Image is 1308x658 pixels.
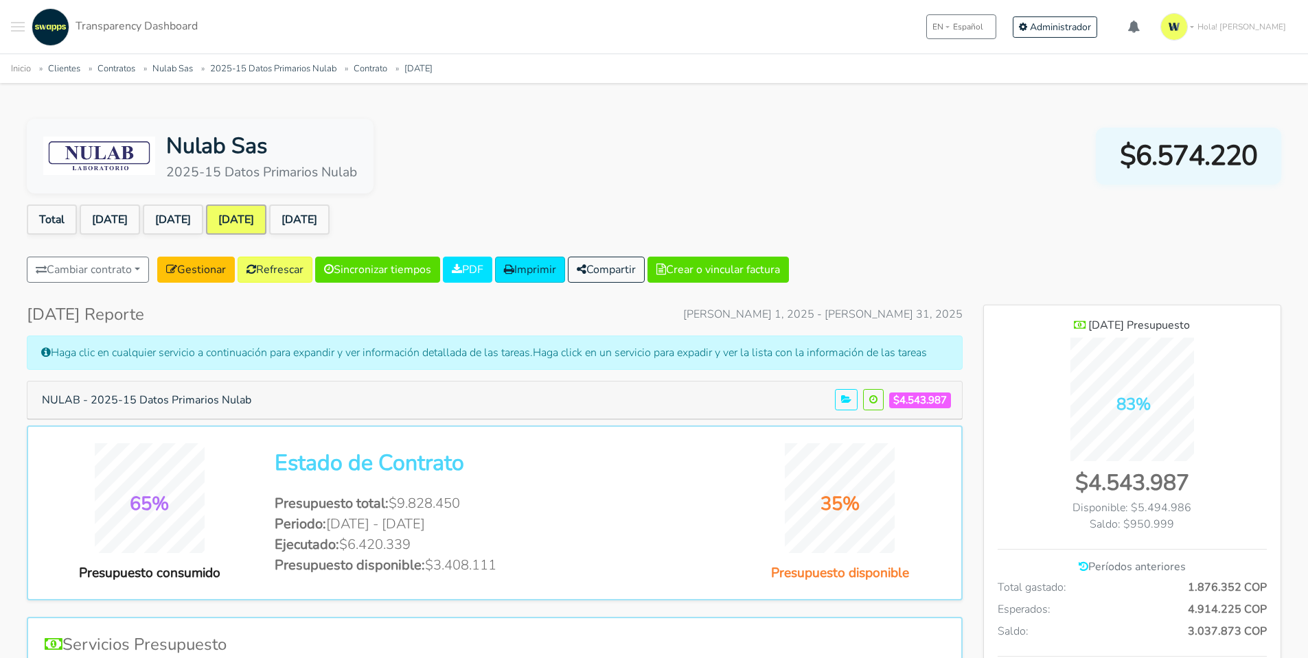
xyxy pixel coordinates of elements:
button: Compartir [568,257,645,283]
span: Total gastado: [998,579,1066,596]
a: Administrador [1013,16,1097,38]
a: 2025-15 Datos Primarios Nulab [210,62,336,75]
img: swapps-linkedin-v2.jpg [32,8,69,46]
span: Español [953,21,983,33]
a: [DATE] [143,204,203,235]
span: Saldo: [998,623,1029,639]
span: Presupuesto disponible: [275,556,425,574]
a: Nulab Sas [152,62,193,75]
a: [DATE] [269,204,330,235]
h4: [DATE] Reporte [27,305,144,325]
div: Presupuesto consumido [45,563,254,583]
div: Disponible: $5.494.986 [998,500,1267,516]
button: Toggle navigation menu [11,8,25,46]
img: isotipo-3-3e143c57.png [1160,13,1188,40]
a: Transparency Dashboard [28,8,198,46]
a: Sincronizar tiempos [315,257,440,283]
a: Refrescar [238,257,312,283]
span: Transparency Dashboard [76,19,198,34]
a: Inicio [11,62,31,75]
li: $9.828.450 [275,493,714,514]
a: Contratos [97,62,135,75]
a: [DATE] [206,204,266,235]
span: Presupuesto total: [275,494,389,513]
a: Contrato [354,62,387,75]
span: 3.037.873 COP [1188,623,1267,639]
div: Haga clic en cualquier servicio a continuación para expandir y ver información detallada de las t... [27,336,963,370]
button: NULAB - 2025-15 Datos Primarios Nulab [33,387,260,413]
img: Nulab Sas [43,137,155,175]
div: Nulab Sas [166,130,357,163]
span: Ejecutado: [275,535,339,554]
div: 2025-15 Datos Primarios Nulab [166,163,357,183]
span: $6.574.220 [1120,135,1257,176]
h6: Períodos anteriores [998,561,1267,574]
h2: Estado de Contrato [275,450,714,476]
span: Periodo: [275,515,326,533]
a: [DATE] [80,204,140,235]
span: Hola! [PERSON_NAME] [1197,21,1286,33]
div: Presupuesto disponible [735,563,945,583]
a: PDF [443,257,492,283]
span: $4.543.987 [889,392,951,408]
div: Saldo: $950.999 [998,516,1267,532]
a: Clientes [48,62,80,75]
li: $6.420.339 [275,534,714,555]
span: Administrador [1030,21,1091,34]
li: [DATE] - [DATE] [275,514,714,534]
li: $3.408.111 [275,555,714,576]
a: Hola! [PERSON_NAME] [1155,8,1297,46]
button: Cambiar contrato [27,257,149,283]
span: 4.914.225 COP [1188,601,1267,618]
div: $4.543.987 [998,467,1267,500]
h4: Servicios Presupuesto [45,635,945,655]
span: Esperados: [998,601,1051,618]
a: [DATE] [404,62,433,75]
span: [PERSON_NAME] 1, 2025 - [PERSON_NAME] 31, 2025 [683,306,963,322]
span: [DATE] Presupuesto [1088,318,1190,333]
span: 1.876.352 COP [1188,579,1267,596]
a: Imprimir [495,257,565,283]
button: ENEspañol [926,14,996,39]
a: Total [27,204,77,235]
a: Gestionar [157,257,235,283]
button: Crear o vincular factura [647,257,789,283]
